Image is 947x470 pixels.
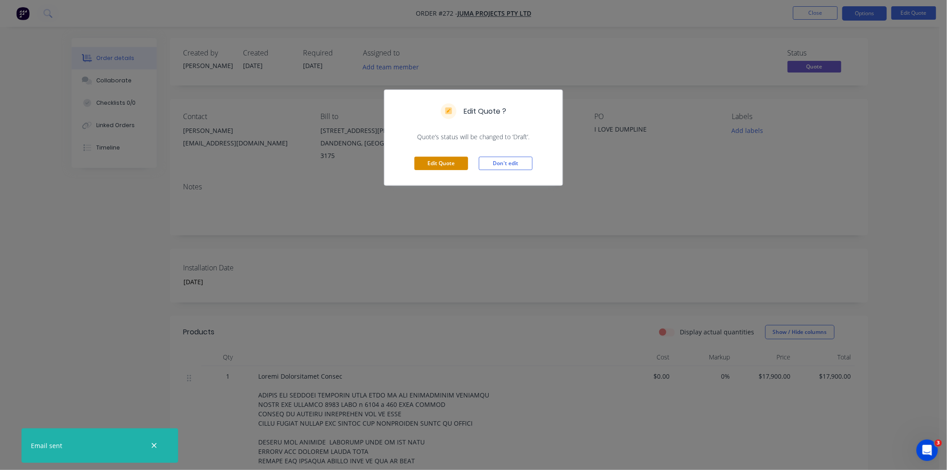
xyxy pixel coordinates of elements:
h5: Edit Quote ? [464,106,506,117]
span: 3 [935,440,942,447]
button: Don't edit [479,157,533,170]
div: Email sent [31,441,62,450]
button: Edit Quote [414,157,468,170]
iframe: Intercom live chat [917,440,938,461]
span: Quote’s status will be changed to ‘Draft’. [395,132,552,141]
